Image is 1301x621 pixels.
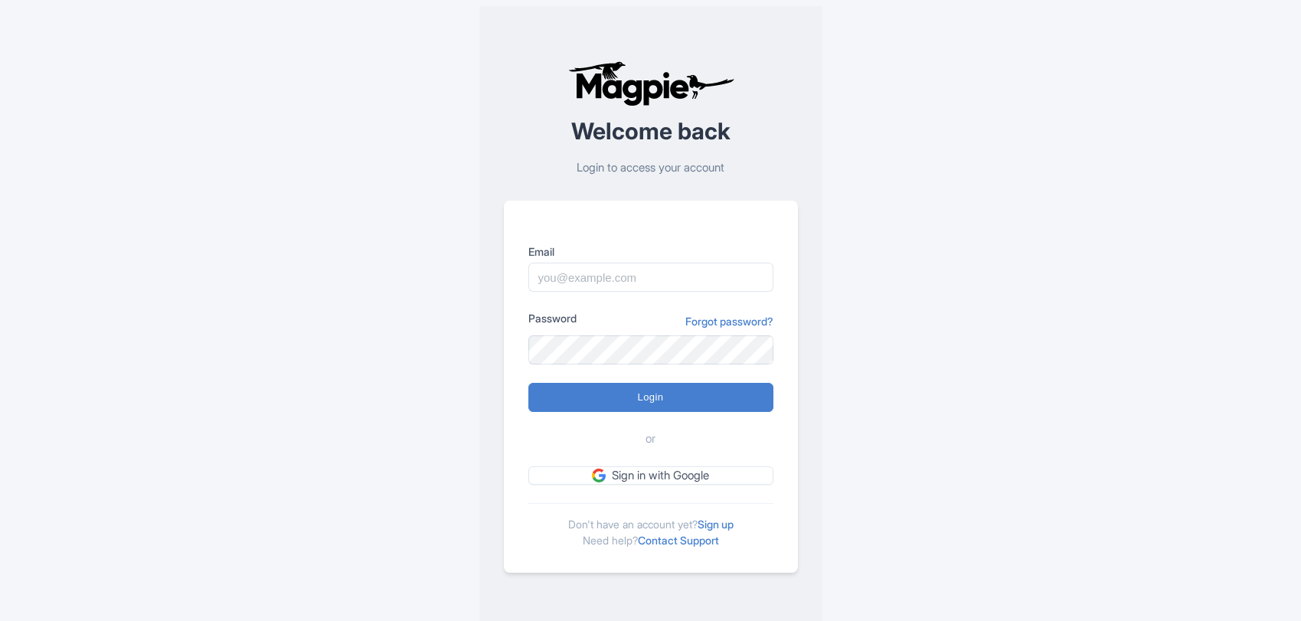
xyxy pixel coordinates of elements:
input: Login [528,383,773,412]
a: Sign up [698,518,734,531]
img: google.svg [592,469,606,482]
input: you@example.com [528,263,773,292]
label: Email [528,243,773,260]
span: or [646,430,655,448]
a: Sign in with Google [528,466,773,485]
label: Password [528,310,577,326]
img: logo-ab69f6fb50320c5b225c76a69d11143b.png [564,60,737,106]
h2: Welcome back [504,119,798,144]
a: Contact Support [638,534,719,547]
a: Forgot password? [685,313,773,329]
div: Don't have an account yet? Need help? [528,503,773,548]
p: Login to access your account [504,159,798,177]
